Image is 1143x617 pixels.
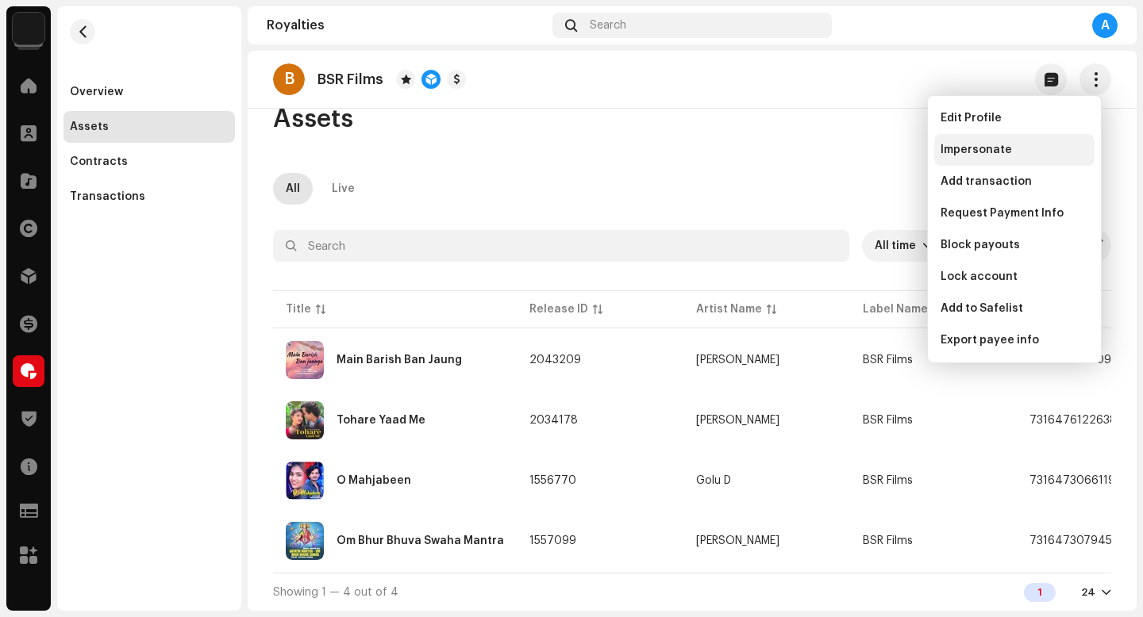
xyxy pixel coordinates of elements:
span: Request Payment Info [941,207,1064,220]
div: [PERSON_NAME] [696,354,779,366]
div: Label Name [863,301,928,317]
img: 61433864-4c1b-40ae-a943-9bc903b77686 [286,462,324,500]
div: All [286,173,300,205]
div: 1 [1024,583,1056,602]
div: [PERSON_NAME] [696,415,779,426]
span: Lock account [941,270,1018,283]
div: Live [332,173,355,205]
re-m-nav-item: Contracts [63,146,235,178]
span: BSR Films [863,354,913,366]
span: 7316476122638 [1029,415,1117,426]
div: [PERSON_NAME] [696,535,779,546]
span: 7316473079454 [1029,535,1120,546]
div: Artist Name [696,301,762,317]
span: 2034178 [529,415,578,426]
span: 7316473066119 [1029,475,1115,486]
span: 2043209 [529,354,581,366]
div: Tohare Yaad Me [337,415,425,426]
span: 1556770 [529,475,576,486]
re-m-nav-item: Assets [63,111,235,143]
p: BSR Films [317,71,383,88]
span: Add to Safelist [941,302,1023,315]
span: Shivangi Sharma [696,535,837,546]
img: 2d67dd36-07ab-46cc-ae39-779b83cb02af [286,522,324,560]
span: Chandan Mandal [696,354,837,366]
span: 1557099 [529,535,576,546]
div: Title [286,301,311,317]
span: BSR Films [863,415,913,426]
span: Impersonate [941,144,1012,156]
span: Akash Singh [696,415,837,426]
img: 93a3432f-22d6-458f-8eac-905fdd6ccdf5 [286,341,324,379]
div: Transactions [70,190,145,203]
span: Add transaction [941,175,1032,188]
span: Export payee info [941,334,1039,347]
span: Search [590,19,626,32]
div: dropdown trigger [922,230,933,262]
div: Contracts [70,155,128,168]
div: Release ID [529,301,588,317]
div: Overview [70,86,123,98]
input: Search [273,230,849,262]
span: All time [875,230,922,262]
div: B [273,63,305,95]
div: Golu D [696,475,731,486]
span: Assets [273,103,353,135]
div: A [1092,13,1118,38]
div: Om Bhur Bhuva Swaha Mantra [337,535,504,546]
div: Royalties [267,19,546,32]
span: BSR Films [863,535,913,546]
img: 10d72f0b-d06a-424f-aeaa-9c9f537e57b6 [13,13,44,44]
div: O Mahjabeen [337,475,411,486]
span: Edit Profile [941,112,1002,125]
div: 24 [1081,586,1095,599]
span: Golu D [696,475,837,486]
div: Assets [70,121,109,133]
img: d92bc77f-f974-4121-9ab1-16aff384e04d [286,401,324,439]
span: BSR Films [863,475,913,486]
div: Main Barish Ban Jaung [337,354,462,366]
re-m-nav-item: Overview [63,76,235,108]
span: Block payouts [941,239,1020,251]
re-m-nav-item: Transactions [63,181,235,213]
span: Showing 1 — 4 out of 4 [273,587,398,598]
